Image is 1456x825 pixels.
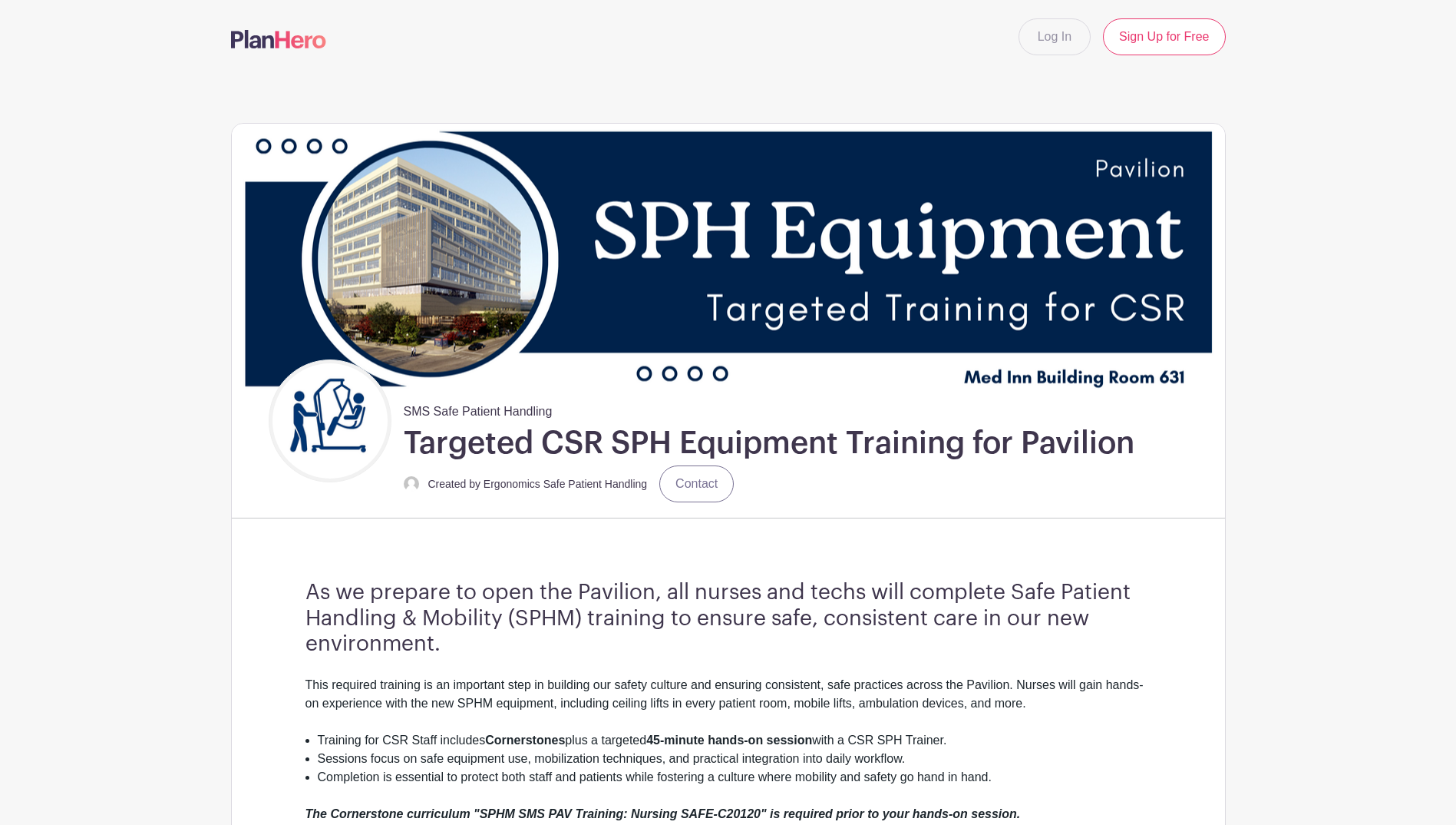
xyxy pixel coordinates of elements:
[485,734,565,747] strong: Cornerstones
[646,734,812,747] strong: 45-minute hands-on session
[305,580,1151,658] h3: As we prepare to open the Pavilion, all nurses and techs will complete Safe Patient Handling & Mo...
[404,424,1134,462] h1: Targeted CSR SPH Equipment Training for Pavilion
[232,124,1225,396] img: event_banner_9855.png
[404,396,553,421] span: SMS Safe Patient Handling
[1019,18,1091,55] a: Log In
[318,768,1151,787] li: Completion is essential to protect both staff and patients while fostering a culture where mobili...
[404,476,419,492] img: default-ce2991bfa6775e67f084385cd625a349d9dcbb7a52a09fb2fda1e96e2d18dcdb.png
[305,676,1151,731] div: This required training is an important step in building our safety culture and ensuring consisten...
[659,466,734,502] a: Contact
[231,30,326,48] img: logo-507f7623f17ff9eddc593b1ce0a138ce2505c220e1c5a4e2b4648c50719b7d32.svg
[1103,18,1225,55] a: Sign Up for Free
[428,478,648,490] small: Created by Ergonomics Safe Patient Handling
[318,731,1151,750] li: Training for CSR Staff includes plus a targeted with a CSR SPH Trainer.
[318,750,1151,768] li: Sessions focus on safe equipment use, mobilization techniques, and practical integration into dai...
[272,363,388,479] img: Untitled%20design.png
[305,807,1021,820] em: The Cornerstone curriculum "SPHM SMS PAV Training: Nursing SAFE-C20120" is required prior to your...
